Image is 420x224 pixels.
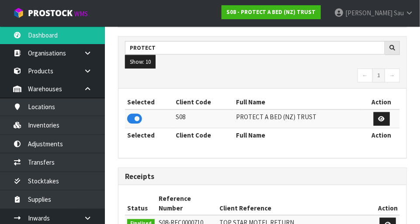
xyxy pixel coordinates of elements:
[174,110,234,128] td: S08
[363,128,400,142] th: Action
[13,7,24,18] img: cube-alt.png
[234,128,363,142] th: Full Name
[74,10,88,18] small: WMS
[174,95,234,109] th: Client Code
[345,9,392,17] span: [PERSON_NAME]
[358,69,373,83] a: ←
[363,95,400,109] th: Action
[376,192,400,215] th: Action
[222,5,321,19] a: S08 - PROTECT A BED (NZ) TRUST
[125,41,385,55] input: Search clients
[157,192,218,215] th: Reference Number
[385,69,400,83] a: →
[125,69,400,84] nav: Page navigation
[125,95,174,109] th: Selected
[28,7,73,19] span: ProStock
[174,128,234,142] th: Client Code
[125,172,400,181] h3: Receipts
[217,192,376,215] th: Client Reference
[125,55,156,69] button: Show: 10
[372,69,385,83] a: 1
[125,128,174,142] th: Selected
[234,95,363,109] th: Full Name
[125,192,157,215] th: Status
[394,9,404,17] span: Sau
[226,8,316,16] strong: S08 - PROTECT A BED (NZ) TRUST
[234,110,363,128] td: PROTECT A BED (NZ) TRUST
